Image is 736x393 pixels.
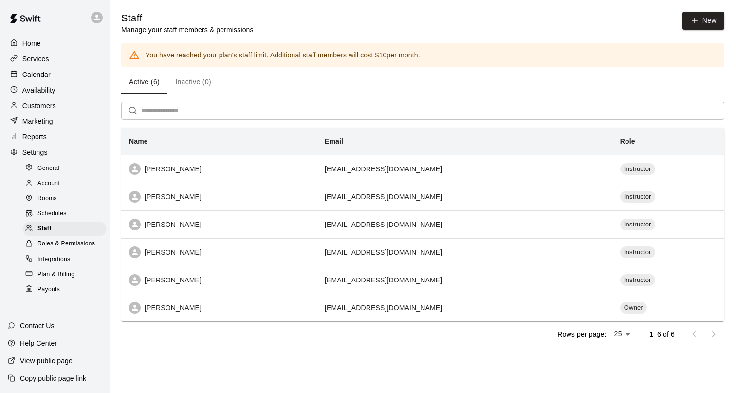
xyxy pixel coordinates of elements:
a: Customers [8,98,102,113]
span: Payouts [37,285,60,295]
span: Instructor [620,220,655,229]
td: [EMAIL_ADDRESS][DOMAIN_NAME] [317,155,612,183]
p: Help Center [20,338,57,348]
div: Integrations [23,253,106,266]
p: Contact Us [20,321,55,331]
span: Owner [620,303,647,313]
a: Calendar [8,67,102,82]
div: Instructor [620,246,655,258]
div: Account [23,177,106,190]
div: Schedules [23,207,106,221]
span: Staff [37,224,52,234]
a: Roles & Permissions [23,237,110,252]
span: Plan & Billing [37,270,74,280]
button: Inactive (0) [167,71,219,94]
span: Integrations [37,255,71,264]
b: Role [620,137,635,145]
div: [PERSON_NAME] [129,163,309,175]
a: Staff [23,222,110,237]
p: Manage your staff members & permissions [121,25,254,35]
a: Home [8,36,102,51]
a: Marketing [8,114,102,129]
p: Calendar [22,70,51,79]
span: Roles & Permissions [37,239,95,249]
td: [EMAIL_ADDRESS][DOMAIN_NAME] [317,183,612,210]
h5: Staff [121,12,254,25]
div: Instructor [620,274,655,286]
a: Rooms [23,191,110,206]
div: Staff [23,222,106,236]
p: Reports [22,132,47,142]
table: simple table [121,128,724,321]
span: Rooms [37,194,57,204]
div: 25 [610,327,634,341]
td: [EMAIL_ADDRESS][DOMAIN_NAME] [317,210,612,238]
a: Schedules [23,206,110,222]
div: Plan & Billing [23,268,106,281]
div: [PERSON_NAME] [129,191,309,203]
p: Availability [22,85,55,95]
td: [EMAIL_ADDRESS][DOMAIN_NAME] [317,294,612,321]
div: Payouts [23,283,106,297]
p: Customers [22,101,56,111]
a: Services [8,52,102,66]
a: Payouts [23,282,110,297]
div: You have reached your plan's staff limit. Additional staff members will cost $ 10 per month. [146,46,420,64]
p: Settings [22,148,48,157]
div: Instructor [620,219,655,230]
div: Roles & Permissions [23,237,106,251]
span: Instructor [620,276,655,285]
b: Email [325,137,343,145]
div: Instructor [620,163,655,175]
p: Marketing [22,116,53,126]
td: [EMAIL_ADDRESS][DOMAIN_NAME] [317,238,612,266]
a: Settings [8,145,102,160]
span: Account [37,179,60,188]
a: Reports [8,130,102,144]
div: [PERSON_NAME] [129,302,309,314]
span: Instructor [620,192,655,202]
p: View public page [20,356,73,366]
span: Instructor [620,165,655,174]
button: Active (6) [121,71,167,94]
a: Account [23,176,110,191]
div: [PERSON_NAME] [129,246,309,258]
a: New [682,12,724,30]
a: Integrations [23,252,110,267]
p: Services [22,54,49,64]
p: Rows per page: [557,329,606,339]
div: Owner [620,302,647,314]
span: General [37,164,60,173]
a: Plan & Billing [23,267,110,282]
div: Rooms [23,192,106,206]
a: Availability [8,83,102,97]
b: Name [129,137,148,145]
p: Home [22,38,41,48]
p: 1–6 of 6 [649,329,675,339]
div: [PERSON_NAME] [129,274,309,286]
div: General [23,162,106,175]
div: Instructor [620,191,655,203]
div: [PERSON_NAME] [129,219,309,230]
td: [EMAIL_ADDRESS][DOMAIN_NAME] [317,266,612,294]
span: Instructor [620,248,655,257]
a: General [23,161,110,176]
p: Copy public page link [20,374,86,383]
span: Schedules [37,209,67,219]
